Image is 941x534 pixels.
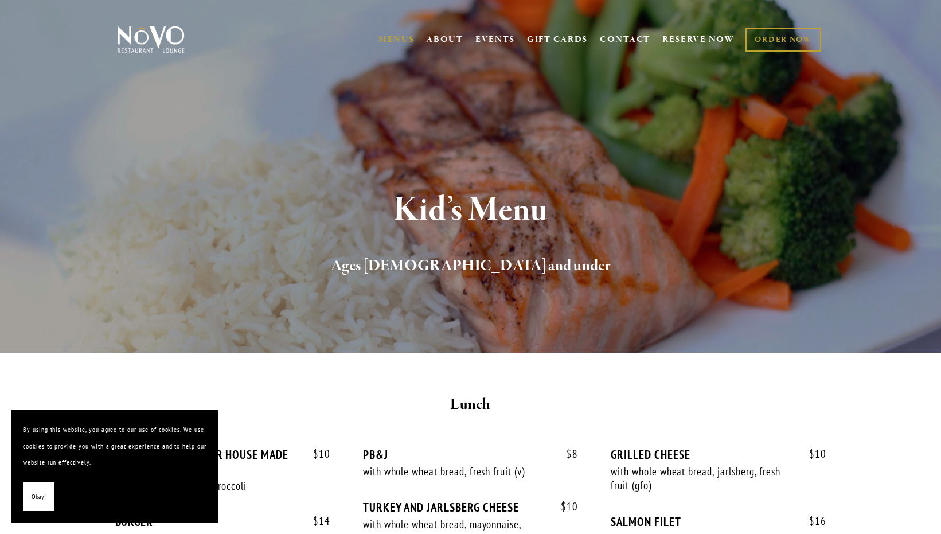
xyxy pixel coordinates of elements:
div: TURKEY AND JARLSBERG CHEESE [363,500,578,514]
div: GRILLED CHEESE [611,447,826,462]
a: ORDER NOW [745,28,821,52]
div: BURGER [115,514,330,529]
div: with whole wheat bread, jarlsberg, fresh fruit (gfo) [611,465,793,493]
a: ABOUT [426,34,463,45]
h1: Kid’s Menu [136,192,805,229]
span: Okay! [32,489,46,505]
img: Novo Restaurant &amp; Lounge [115,25,187,54]
h2: Lunch [136,393,805,417]
span: 16 [798,514,826,528]
a: GIFT CARDS [527,29,588,50]
a: RESERVE NOW [662,29,735,50]
div: with whole wheat bread, fresh fruit (v) [363,465,545,479]
span: 8 [555,447,578,461]
span: 10 [549,500,578,513]
span: $ [313,447,319,461]
span: $ [561,500,567,513]
button: Okay! [23,482,54,512]
span: 14 [302,514,330,528]
a: CONTACT [600,29,650,50]
span: $ [809,514,815,528]
p: By using this website, you agree to our use of cookies. We use cookies to provide you with a grea... [23,422,206,471]
a: MENUS [378,34,415,45]
span: $ [313,514,319,528]
div: PASTA (W/ BUTTER OR HOUSE MADE MARINARA) [115,447,330,476]
div: SALMON FILET [611,514,826,529]
span: 10 [798,447,826,461]
h2: Ages [DEMOGRAPHIC_DATA] and under [136,254,805,278]
a: EVENTS [475,34,515,45]
span: $ [567,447,572,461]
div: PB&J [363,447,578,462]
span: 10 [302,447,330,461]
span: $ [809,447,815,461]
section: Cookie banner [11,410,218,523]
